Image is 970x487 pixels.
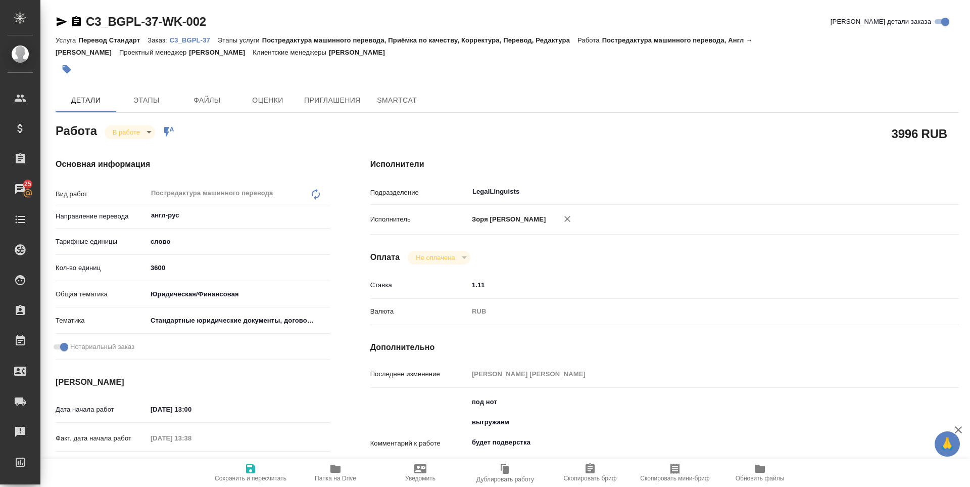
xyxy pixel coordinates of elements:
div: Стандартные юридические документы, договоры, уставы [147,312,330,329]
h2: 3996 RUB [892,125,947,142]
div: В работе [105,125,155,139]
span: SmartCat [373,94,421,107]
span: Дублировать работу [476,476,534,483]
p: Исполнитель [370,214,468,225]
p: Последнее изменение [370,369,468,379]
button: Open [324,214,326,216]
p: Подразделение [370,188,468,198]
button: Скопировать мини-бриф [633,459,717,487]
button: 🙏 [935,431,960,457]
input: ✎ Введи что-нибудь [468,278,910,292]
button: Добавить тэг [56,58,78,80]
button: Скопировать бриф [548,459,633,487]
input: Пустое поле [468,367,910,381]
div: В работе [408,251,470,264]
p: [PERSON_NAME] [189,49,253,56]
p: Зоря [PERSON_NAME] [468,214,546,225]
p: C3_BGPL-37 [170,36,218,44]
p: Кол-во единиц [56,263,147,273]
a: 25 [3,176,38,202]
a: C3_BGPL-37 [170,35,218,44]
input: ✎ Введи что-нибудь [147,457,235,472]
p: Дата начала работ [56,405,147,415]
button: Папка на Drive [293,459,378,487]
span: Папка на Drive [315,475,356,482]
p: Заказ: [148,36,169,44]
p: Перевод Стандарт [78,36,148,44]
button: Не оплачена [413,253,458,262]
span: [PERSON_NAME] детали заказа [831,17,931,27]
button: В работе [110,128,143,137]
p: Вид работ [56,189,147,199]
span: Обновить файлы [736,475,785,482]
span: 🙏 [939,433,956,455]
h4: Исполнители [370,158,959,170]
p: Тематика [56,316,147,326]
span: Этапы [122,94,171,107]
button: Удалить исполнителя [556,208,578,230]
span: Скопировать мини-бриф [640,475,709,482]
p: Общая тематика [56,289,147,299]
input: Пустое поле [147,431,235,446]
p: Клиентские менеджеры [253,49,329,56]
button: Уведомить [378,459,463,487]
span: Скопировать бриф [563,475,616,482]
p: Этапы услуги [218,36,262,44]
p: Услуга [56,36,78,44]
button: Сохранить и пересчитать [208,459,293,487]
h4: Оплата [370,251,400,263]
p: Факт. дата начала работ [56,433,147,444]
button: Open [904,191,906,193]
div: RUB [468,303,910,320]
button: Дублировать работу [463,459,548,487]
h4: Дополнительно [370,341,959,353]
span: Нотариальный заказ [70,342,134,352]
p: Комментарий к работе [370,438,468,449]
h2: Работа [56,121,97,139]
button: Скопировать ссылку для ЯМессенджера [56,16,68,28]
span: Оценки [244,94,292,107]
button: Обновить файлы [717,459,802,487]
span: Детали [62,94,110,107]
span: Приглашения [304,94,361,107]
p: Проектный менеджер [119,49,189,56]
span: Файлы [183,94,231,107]
p: Направление перевода [56,211,147,222]
p: Валюта [370,306,468,317]
p: Работа [577,36,602,44]
p: [PERSON_NAME] [329,49,393,56]
div: Юридическая/Финансовая [147,286,330,303]
a: C3_BGPL-37-WK-002 [86,15,206,28]
h4: Основная информация [56,158,330,170]
span: Сохранить и пересчитать [215,475,286,482]
input: ✎ Введи что-нибудь [147,260,330,275]
p: Ставка [370,280,468,290]
input: ✎ Введи что-нибудь [147,402,235,417]
span: 25 [18,179,37,189]
h4: [PERSON_NAME] [56,376,330,388]
p: Тарифные единицы [56,237,147,247]
div: слово [147,233,330,250]
button: Скопировать ссылку [70,16,82,28]
p: Постредактура машинного перевода, Приёмка по качеству, Корректура, Перевод, Редактура [262,36,577,44]
span: Уведомить [405,475,435,482]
